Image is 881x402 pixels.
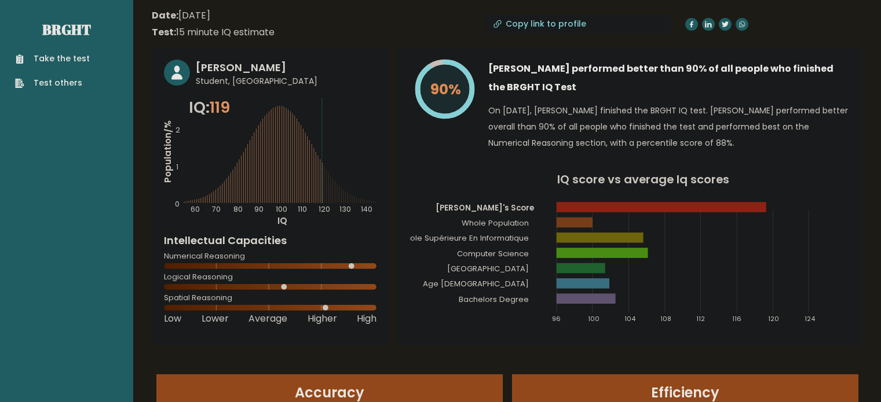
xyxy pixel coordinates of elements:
tspan: 120 [768,314,779,323]
a: Test others [15,77,90,89]
tspan: IQ [277,215,287,227]
tspan: 1 [176,162,178,172]
span: High [357,316,376,321]
tspan: 60 [191,204,200,214]
tspan: IQ score vs average Iq scores [557,171,729,187]
span: Higher [308,316,337,321]
a: Take the test [15,53,90,65]
div: 15 minute IQ estimate [152,25,275,39]
tspan: 100 [588,314,599,323]
h3: [PERSON_NAME] performed better than 90% of all people who finished the BRGHT IQ Test [488,60,850,97]
tspan: 140 [361,204,372,214]
tspan: Bachelors Degree [459,294,529,305]
tspan: 90% [430,79,461,99]
tspan: 96 [552,314,561,323]
b: Date: [152,9,178,22]
tspan: Computer Science [457,248,529,259]
tspan: 100 [276,204,287,214]
tspan: 116 [732,314,741,323]
span: Low [164,316,181,321]
tspan: Age [DEMOGRAPHIC_DATA] [423,278,529,289]
tspan: [GEOGRAPHIC_DATA] [447,263,529,274]
span: Student, [GEOGRAPHIC_DATA] [196,75,376,87]
tspan: [PERSON_NAME]'s Score [436,202,534,213]
tspan: 120 [319,204,330,214]
tspan: 90 [254,204,264,214]
tspan: Population/% [162,120,174,183]
span: Lower [202,316,229,321]
h4: Intellectual Capacities [164,233,376,248]
b: Test: [152,25,176,39]
h3: [PERSON_NAME] [196,60,376,75]
tspan: 130 [339,204,351,214]
tspan: 2 [176,125,180,135]
tspan: 0 [175,199,180,209]
tspan: 104 [624,314,636,323]
a: Brght [42,20,91,39]
span: Average [248,316,287,321]
span: Logical Reasoning [164,275,376,279]
p: IQ: [189,96,230,119]
tspan: 112 [696,314,705,323]
span: 119 [210,97,230,118]
span: Spatial Reasoning [164,296,376,300]
tspan: Whole Population [462,217,529,228]
tspan: École Supérieure En Informatique [402,233,529,244]
p: On [DATE], [PERSON_NAME] finished the BRGHT IQ test. [PERSON_NAME] performed better overall than ... [488,102,850,151]
tspan: 70 [212,204,221,214]
span: Numerical Reasoning [164,254,376,259]
tspan: 110 [298,204,307,214]
tspan: 80 [233,204,243,214]
tspan: 108 [660,314,671,323]
time: [DATE] [152,9,210,23]
tspan: 124 [805,314,816,323]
